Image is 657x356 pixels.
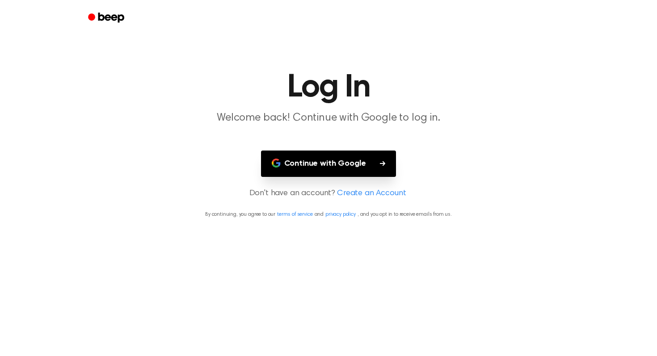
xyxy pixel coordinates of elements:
[277,212,312,217] a: terms of service
[100,71,557,104] h1: Log In
[11,188,646,200] p: Don't have an account?
[157,111,500,126] p: Welcome back! Continue with Google to log in.
[261,151,396,177] button: Continue with Google
[82,9,132,27] a: Beep
[337,188,406,200] a: Create an Account
[325,212,356,217] a: privacy policy
[11,210,646,218] p: By continuing, you agree to our and , and you opt in to receive emails from us.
